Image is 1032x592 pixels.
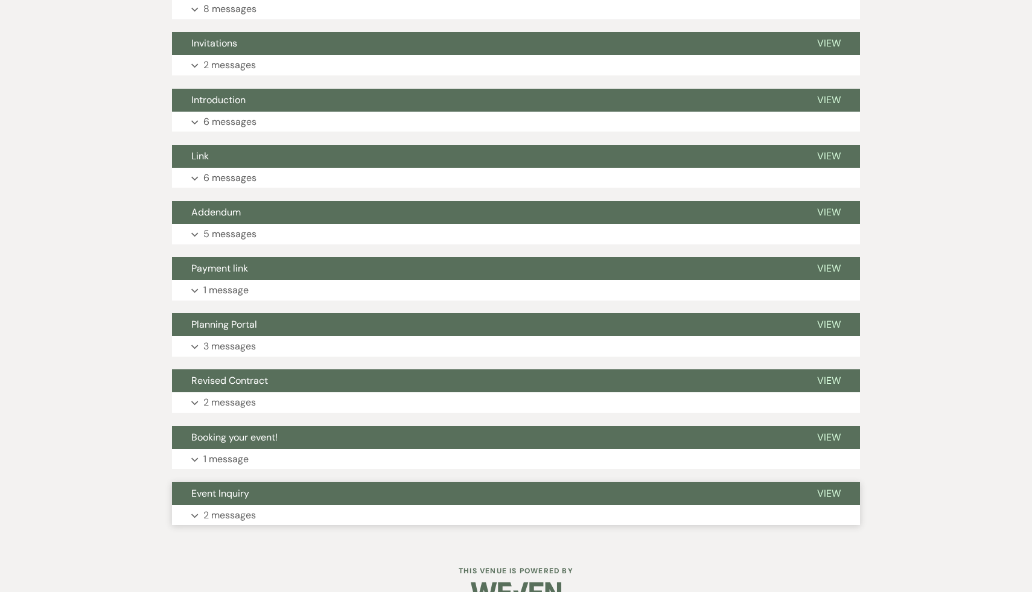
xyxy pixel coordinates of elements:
span: View [817,206,841,218]
span: Link [191,150,209,162]
button: 1 message [172,449,860,469]
p: 8 messages [203,1,256,17]
button: View [798,426,860,449]
span: View [817,487,841,500]
span: Introduction [191,94,246,106]
p: 6 messages [203,114,256,130]
button: Payment link [172,257,798,280]
button: Link [172,145,798,168]
span: Planning Portal [191,318,257,331]
span: Invitations [191,37,237,49]
button: View [798,257,860,280]
span: Event Inquiry [191,487,249,500]
button: 2 messages [172,392,860,413]
button: View [798,145,860,168]
span: View [817,318,841,331]
span: View [817,150,841,162]
p: 2 messages [203,57,256,73]
button: Introduction [172,89,798,112]
span: View [817,94,841,106]
button: View [798,369,860,392]
button: 6 messages [172,112,860,132]
p: 2 messages [203,508,256,523]
p: 6 messages [203,170,256,186]
button: Addendum [172,201,798,224]
button: 6 messages [172,168,860,188]
button: 3 messages [172,336,860,357]
span: Payment link [191,262,248,275]
button: View [798,482,860,505]
button: Invitations [172,32,798,55]
p: 2 messages [203,395,256,410]
button: 2 messages [172,55,860,75]
span: View [817,431,841,444]
button: View [798,89,860,112]
button: 1 message [172,280,860,301]
button: Booking your event! [172,426,798,449]
p: 1 message [203,451,249,467]
span: Addendum [191,206,241,218]
button: View [798,313,860,336]
span: View [817,262,841,275]
button: Event Inquiry [172,482,798,505]
span: View [817,37,841,49]
span: View [817,374,841,387]
button: View [798,32,860,55]
button: View [798,201,860,224]
button: Revised Contract [172,369,798,392]
p: 3 messages [203,339,256,354]
button: Planning Portal [172,313,798,336]
span: Booking your event! [191,431,278,444]
button: 2 messages [172,505,860,526]
span: Revised Contract [191,374,268,387]
p: 1 message [203,282,249,298]
button: 5 messages [172,224,860,244]
p: 5 messages [203,226,256,242]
